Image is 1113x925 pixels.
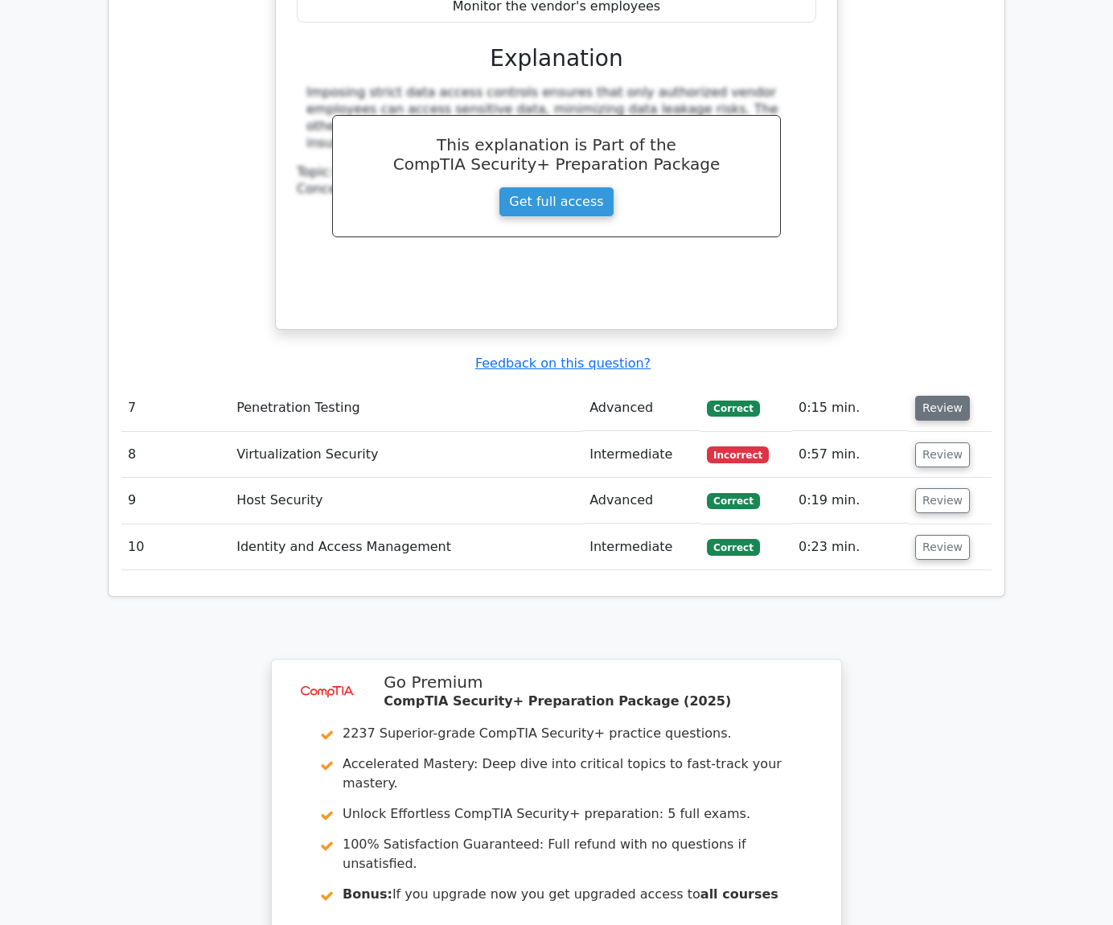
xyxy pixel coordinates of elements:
[583,478,700,524] td: Advanced
[707,493,759,509] span: Correct
[792,385,909,431] td: 0:15 min.
[707,401,759,417] span: Correct
[915,442,970,467] button: Review
[297,181,816,198] div: Concept:
[230,524,583,570] td: Identity and Access Management
[230,385,583,431] td: Penetration Testing
[475,356,651,371] a: Feedback on this question?
[121,478,230,524] td: 9
[230,478,583,524] td: Host Security
[121,385,230,431] td: 7
[306,45,807,72] h3: Explanation
[499,187,614,217] a: Get full access
[707,539,759,555] span: Correct
[792,432,909,478] td: 0:57 min.
[583,524,700,570] td: Intermediate
[792,478,909,524] td: 0:19 min.
[915,535,970,560] button: Review
[707,446,769,462] span: Incorrect
[121,524,230,570] td: 10
[915,396,970,421] button: Review
[230,432,583,478] td: Virtualization Security
[792,524,909,570] td: 0:23 min.
[121,432,230,478] td: 8
[297,164,816,181] div: Topic:
[583,432,700,478] td: Intermediate
[306,84,807,151] div: Imposing strict data access controls ensures that only authorized vendor employees can access sen...
[583,385,700,431] td: Advanced
[915,488,970,513] button: Review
